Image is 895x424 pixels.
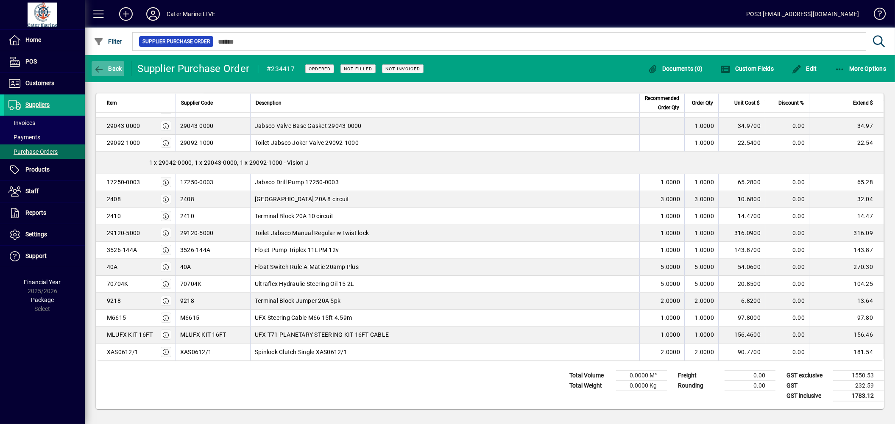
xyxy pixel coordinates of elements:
span: Back [94,65,122,72]
td: XAS0612/1 [176,344,250,360]
td: 270.30 [809,259,884,276]
td: 2408 [176,191,250,208]
td: 3526-144A [176,242,250,259]
td: 22.54 [809,135,884,152]
td: 1.0000 [684,225,718,242]
div: 3526-144A [107,246,137,254]
td: Total Weight [565,380,616,391]
td: 1.0000 [639,327,684,344]
td: 181.54 [809,344,884,360]
td: 29120-5000 [176,225,250,242]
td: 65.2800 [718,174,765,191]
td: 0.00 [765,118,809,135]
td: 0.00 [765,344,809,360]
td: 0.00 [725,370,775,380]
div: Supplier Purchase Order [138,62,250,75]
div: 40A [107,263,118,271]
span: [GEOGRAPHIC_DATA] 20A 8 circuit [255,195,349,203]
td: 0.00 [765,310,809,327]
span: Home [25,36,41,43]
td: 0.00 [765,327,809,344]
td: 34.9700 [718,118,765,135]
td: 1.0000 [684,135,718,152]
td: 70704K [176,276,250,293]
span: Staff [25,188,39,194]
span: Financial Year [24,279,61,285]
div: 9218 [107,297,121,305]
td: 0.00 [765,259,809,276]
a: Customers [4,73,85,94]
div: 2408 [107,195,121,203]
td: 22.5400 [718,135,765,152]
td: 0.00 [765,191,809,208]
td: 29043-0000 [176,118,250,135]
span: POS [25,58,37,65]
span: Toilet Jabsco Manual Regular w twist lock [255,229,369,237]
td: GST [782,380,833,391]
td: 1.0000 [684,208,718,225]
span: Terminal Block Jumper 20A 5pk [255,297,340,305]
span: Ultraflex Hydraulic Steering Oil 15 2L [255,280,354,288]
div: MLUFX KIT 16FT [107,330,153,339]
span: Customers [25,80,54,86]
td: 316.09 [809,225,884,242]
span: Edit [792,65,817,72]
td: 40A [176,259,250,276]
span: Not Filled [344,66,372,72]
a: Knowledge Base [867,2,884,29]
a: Reports [4,202,85,224]
span: Supplier Purchase Order [142,37,210,46]
td: 0.00 [765,225,809,242]
td: 0.00 [765,135,809,152]
span: UFX T71 PLANETARY STEERING KIT 16FT CABLE [255,330,389,339]
td: 1.0000 [639,225,684,242]
td: Rounding [674,380,725,391]
td: MLUFX KIT 16FT [176,327,250,344]
span: Unit Cost $ [734,98,760,107]
td: 20.8500 [718,276,765,293]
td: 97.80 [809,310,884,327]
a: Home [4,30,85,51]
div: 2410 [107,212,121,220]
td: 0.00 [765,293,809,310]
td: 1.0000 [684,310,718,327]
td: 1.0000 [639,208,684,225]
span: Supplier Code [181,98,213,107]
td: 0.00 [765,242,809,259]
div: XAS0612/1 [107,348,138,356]
span: Filter [94,38,122,45]
td: 2410 [176,208,250,225]
td: 14.47 [809,208,884,225]
span: Payments [8,134,40,141]
td: M6615 [176,310,250,327]
td: Freight [674,370,725,380]
div: 29092-1000 [107,139,140,147]
td: 232.59 [833,380,884,391]
span: Documents (0) [648,65,703,72]
span: Order Qty [692,98,713,107]
td: 3.0000 [684,191,718,208]
span: Float Switch Rule-A-Matic 20amp Plus [255,263,359,271]
span: Ordered [309,66,331,72]
button: Profile [139,6,167,22]
button: Custom Fields [718,61,776,76]
span: More Options [835,65,887,72]
span: Jabsco Drill Pump 17250-0003 [255,178,339,186]
td: 29092-1000 [176,135,250,152]
td: 65.28 [809,174,884,191]
td: 0.00 [765,208,809,225]
td: 1550.53 [833,370,884,380]
div: M6615 [107,313,126,322]
a: Payments [4,130,85,144]
span: Settings [25,231,47,238]
td: GST exclusive [782,370,833,380]
td: 1.0000 [684,327,718,344]
span: Support [25,252,47,259]
td: 0.00 [765,276,809,293]
button: Back [92,61,124,76]
div: 70704K [107,280,128,288]
td: 156.46 [809,327,884,344]
td: 5.0000 [684,259,718,276]
span: Terminal Block 20A 10 circuit [255,212,333,220]
td: 97.8000 [718,310,765,327]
